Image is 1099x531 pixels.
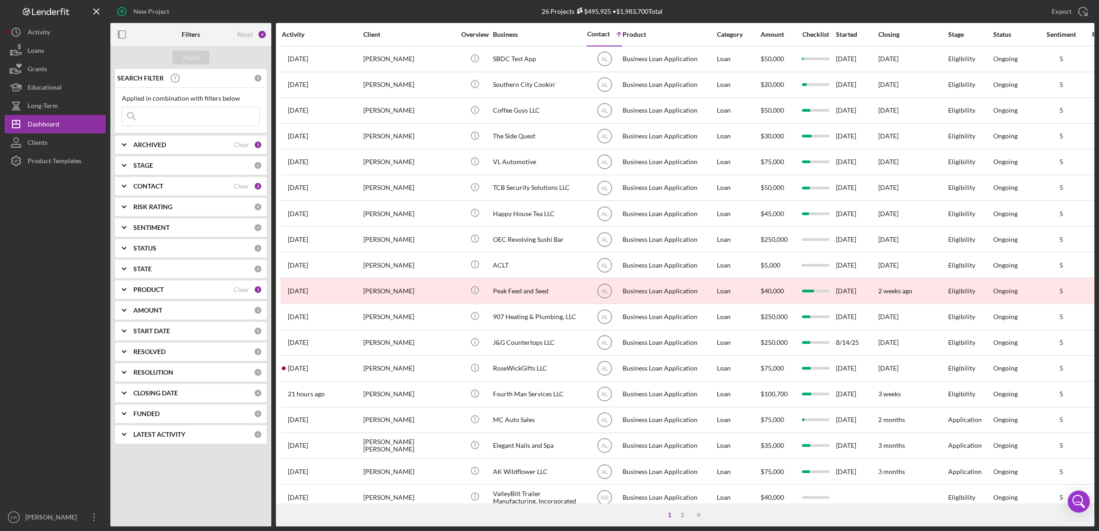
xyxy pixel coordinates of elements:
div: Business Loan Application [623,382,715,406]
time: 2024-09-13 18:17 [288,55,308,63]
time: [DATE] [878,235,899,243]
button: Product Templates [5,152,106,170]
div: Business Loan Application [623,98,715,123]
div: Grants [28,60,47,80]
span: $75,000 [761,416,784,423]
div: [PERSON_NAME] [363,227,455,251]
div: Clear [234,183,249,190]
span: $250,000 [761,313,788,320]
div: [DATE] [836,201,877,226]
div: [DATE] [836,227,877,251]
div: Ongoing [993,132,1018,140]
div: Business Loan Application [623,279,715,303]
time: [DATE] [878,106,899,114]
div: RoseWickGifts LLC [493,356,585,381]
div: 0 [254,389,262,397]
div: 5 [1038,468,1084,475]
div: 5 [1038,287,1084,295]
div: Coffee Guys LLC [493,98,585,123]
div: Eligibility [948,73,992,97]
div: Clear [234,286,249,293]
b: RESOLUTION [133,369,173,376]
div: Status [993,31,1037,38]
span: $50,000 [761,183,784,191]
span: $50,000 [761,55,784,63]
a: Dashboard [5,115,106,133]
time: 2 weeks ago [878,287,912,295]
div: 5 [1038,184,1084,191]
span: $30,000 [761,132,784,140]
time: 2025-08-03 20:24 [288,184,308,191]
b: SENTIMENT [133,224,170,231]
div: [PERSON_NAME] [363,356,455,381]
div: 5 [1038,494,1084,501]
div: 0 [254,368,262,377]
span: $250,000 [761,235,788,243]
div: Business Loan Application [623,176,715,200]
time: [DATE] [878,55,899,63]
div: Ongoing [993,442,1018,449]
div: Fourth Man Services LLC [493,382,585,406]
time: 2 months [878,416,905,423]
div: Started [836,31,877,38]
time: 2025-07-17 21:36 [288,236,308,243]
div: [PERSON_NAME] [363,176,455,200]
div: Educational [28,78,62,99]
div: VL Automotive [493,150,585,174]
b: PRODUCT [133,286,164,293]
div: Applied in combination with filters below [122,95,260,102]
div: Loan [717,227,760,251]
div: 5 [1038,210,1084,217]
time: 2025-07-02 17:21 [288,132,308,140]
b: FUNDED [133,410,160,417]
div: Loan [717,201,760,226]
time: 2025-08-13 21:19 [288,210,308,217]
div: Business Loan Application [623,304,715,329]
div: Category [717,31,760,38]
div: Apply [183,51,200,64]
div: [DATE] [836,98,877,123]
text: AL [601,185,608,191]
div: [DATE] [836,150,877,174]
text: KR [601,494,608,501]
div: 5 [1038,390,1084,398]
button: Grants [5,60,106,78]
text: AL [601,236,608,243]
div: 0 [254,203,262,211]
b: STATUS [133,245,156,252]
text: AL [601,365,608,372]
div: TCB Security Solutions LLC [493,176,585,200]
div: Client [363,31,455,38]
button: Activity [5,23,106,41]
div: 5 [1038,158,1084,166]
div: Ongoing [993,287,1018,295]
div: Ongoing [993,55,1018,63]
div: Business Loan Application [623,47,715,71]
div: Business Loan Application [623,331,715,355]
div: The Side Quest [493,124,585,148]
div: [DATE] [836,47,877,71]
div: [PERSON_NAME] [363,201,455,226]
b: LATEST ACTIVITY [133,431,185,438]
span: $75,000 [761,468,784,475]
div: Eligibility [948,356,992,381]
div: Happy House Tea LLC [493,201,585,226]
div: [PERSON_NAME] [363,150,455,174]
div: Product Templates [28,152,81,172]
div: 5 [1038,55,1084,63]
div: Loan [717,150,760,174]
div: Ongoing [993,210,1018,217]
text: AL [601,288,608,294]
div: Loan [717,279,760,303]
text: AL [601,340,608,346]
span: $100,700 [761,390,788,398]
b: SEARCH FILTER [117,74,164,82]
div: 0 [254,244,262,252]
b: STATE [133,265,152,273]
div: [PERSON_NAME] [363,331,455,355]
div: 0 [254,348,262,356]
div: 5 [1038,365,1084,372]
div: Eligibility [948,98,992,123]
div: Business Loan Application [623,253,715,277]
b: Filters [182,31,200,38]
